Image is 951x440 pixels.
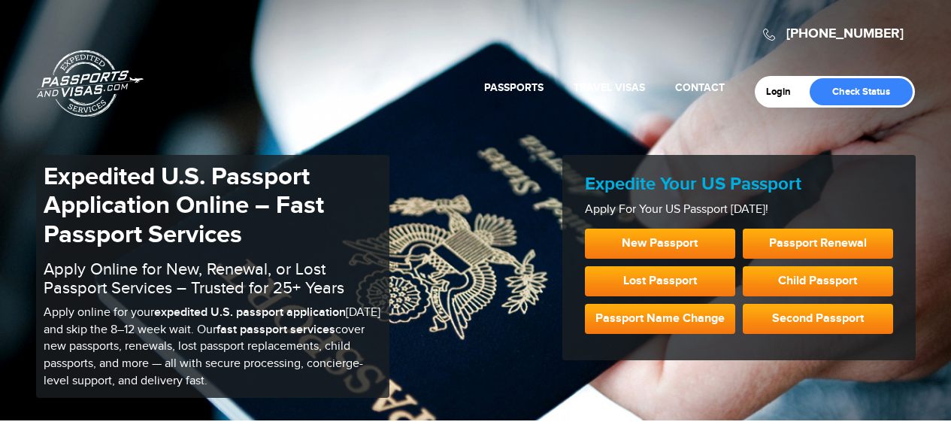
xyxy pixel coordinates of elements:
[217,323,335,337] b: fast passport services
[675,81,725,94] a: Contact
[585,174,893,196] h2: Expedite Your US Passport
[743,266,893,296] a: Child Passport
[743,229,893,259] a: Passport Renewal
[585,304,735,334] a: Passport Name Change
[585,229,735,259] a: New Passport
[810,78,913,105] a: Check Status
[37,50,144,117] a: Passports & [DOMAIN_NAME]
[585,202,893,219] p: Apply For Your US Passport [DATE]!
[766,86,801,98] a: Login
[786,26,904,42] a: [PHONE_NUMBER]
[743,304,893,334] a: Second Passport
[484,81,544,94] a: Passports
[154,305,346,320] b: expedited U.S. passport application
[44,260,382,296] h2: Apply Online for New, Renewal, or Lost Passport Services – Trusted for 25+ Years
[44,305,382,390] p: Apply online for your [DATE] and skip the 8–12 week wait. Our cover new passports, renewals, lost...
[585,266,735,296] a: Lost Passport
[574,81,645,94] a: Travel Visas
[44,162,382,249] h1: Expedited U.S. Passport Application Online – Fast Passport Services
